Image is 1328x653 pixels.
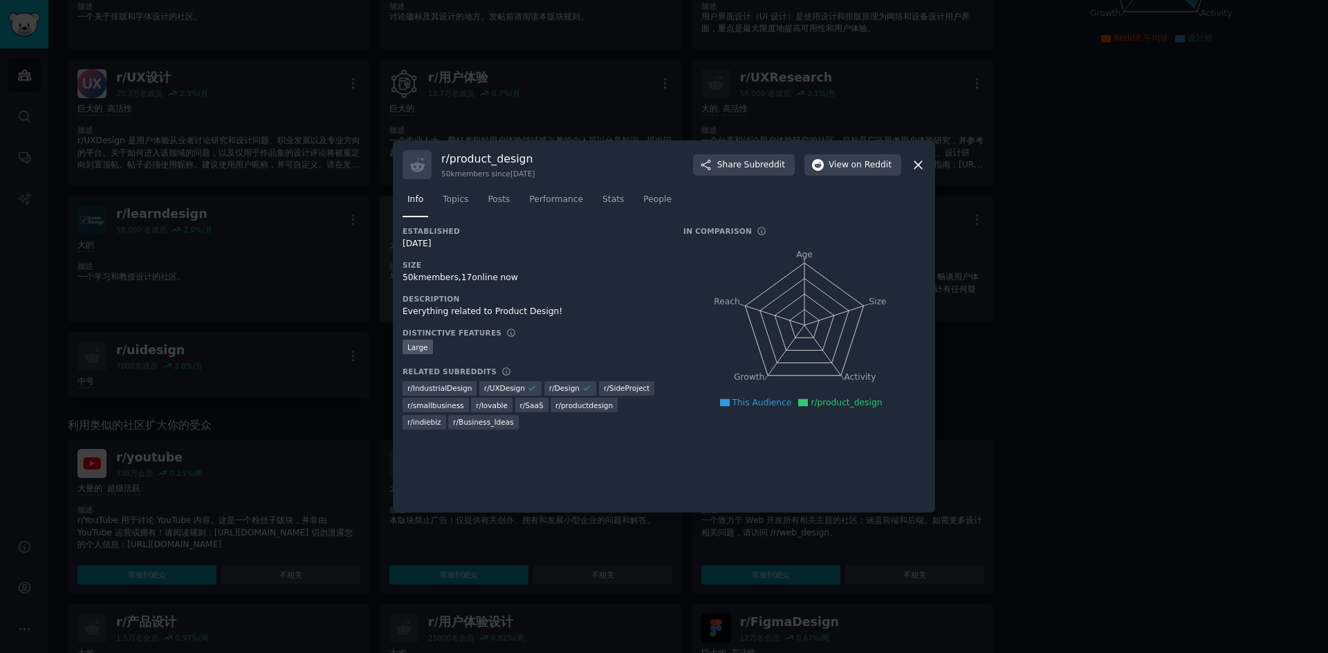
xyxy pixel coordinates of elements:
[403,226,664,236] h3: Established
[869,297,886,306] tspan: Size
[403,189,428,217] a: Info
[604,383,650,393] span: r/ SideProject
[441,151,535,166] h3: r/ product_design
[520,401,544,410] span: r/ SaaS
[804,154,901,176] button: Viewon Reddit
[693,154,795,176] button: ShareSubreddit
[529,194,583,206] span: Performance
[549,383,580,393] span: r/ Design
[453,417,514,427] span: r/ Business_Ideas
[732,398,792,407] span: This Audience
[407,417,441,427] span: r/ indiebiz
[407,401,464,410] span: r/ smallbusiness
[483,189,515,217] a: Posts
[438,189,473,217] a: Topics
[488,194,510,206] span: Posts
[403,306,664,318] div: Everything related to Product Design!
[403,340,433,354] div: Large
[403,328,501,338] h3: Distinctive Features
[829,159,892,172] span: View
[403,272,664,284] div: 50k members, 17 online now
[443,194,468,206] span: Topics
[403,367,497,376] h3: Related Subreddits
[638,189,676,217] a: People
[441,169,535,178] div: 50k members since [DATE]
[744,159,785,172] span: Subreddit
[555,401,613,410] span: r/ productdesign
[734,373,764,383] tspan: Growth
[484,383,525,393] span: r/ UXDesign
[714,297,740,306] tspan: Reach
[476,401,508,410] span: r/ lovable
[403,238,664,250] div: [DATE]
[811,398,882,407] span: r/product_design
[683,226,752,236] h3: In Comparison
[407,383,472,393] span: r/ IndustrialDesign
[602,194,624,206] span: Stats
[403,294,664,304] h3: Description
[598,189,629,217] a: Stats
[643,194,672,206] span: People
[407,194,423,206] span: Info
[717,159,785,172] span: Share
[524,189,588,217] a: Performance
[845,373,876,383] tspan: Activity
[403,260,664,270] h3: Size
[851,159,892,172] span: on Reddit
[796,250,813,259] tspan: Age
